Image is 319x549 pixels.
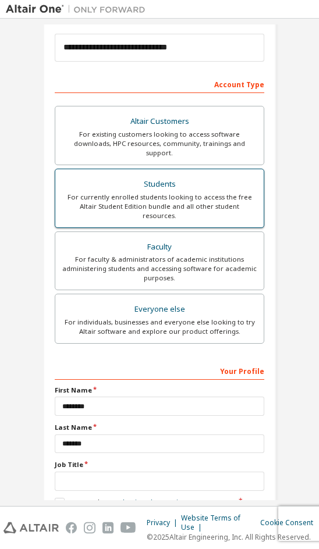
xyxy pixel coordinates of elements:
div: For currently enrolled students looking to access the free Altair Student Edition bundle and all ... [62,192,257,220]
div: For existing customers looking to access software downloads, HPC resources, community, trainings ... [62,130,257,158]
p: © 2025 Altair Engineering, Inc. All Rights Reserved. [147,532,316,542]
div: Privacy [147,518,181,527]
label: First Name [55,386,264,395]
div: Account Type [55,74,264,93]
div: Altair Customers [62,113,257,130]
div: Faculty [62,239,257,255]
div: For individuals, businesses and everyone else looking to try Altair software and explore our prod... [62,318,257,336]
label: Job Title [55,460,264,469]
div: Cookie Consent [260,518,316,527]
img: altair_logo.svg [3,522,59,534]
img: linkedin.svg [102,522,114,534]
img: instagram.svg [84,522,95,534]
div: Your Profile [55,361,264,380]
label: I accept the [55,498,237,508]
div: Everyone else [62,301,257,318]
img: youtube.svg [120,522,136,534]
div: For faculty & administrators of academic institutions administering students and accessing softwa... [62,255,257,283]
img: facebook.svg [66,522,77,534]
img: Altair One [6,3,151,15]
div: Website Terms of Use [181,514,260,532]
label: Last Name [55,423,264,432]
a: Academic End-User License Agreement [108,498,237,508]
div: Students [62,176,257,192]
